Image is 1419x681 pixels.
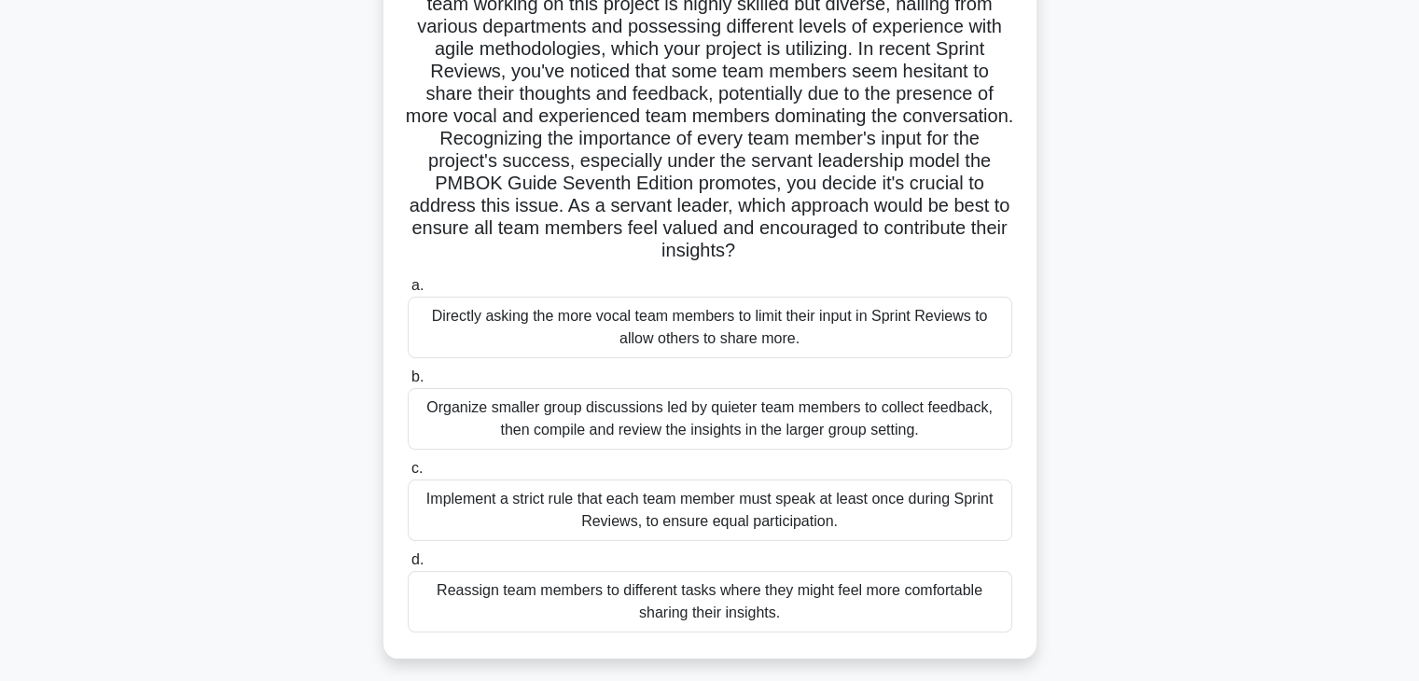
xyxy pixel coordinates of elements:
div: Reassign team members to different tasks where they might feel more comfortable sharing their ins... [408,571,1012,632]
div: Organize smaller group discussions led by quieter team members to collect feedback, then compile ... [408,388,1012,450]
span: b. [411,368,424,384]
div: Directly asking the more vocal team members to limit their input in Sprint Reviews to allow other... [408,297,1012,358]
span: a. [411,277,424,293]
span: c. [411,460,423,476]
span: d. [411,551,424,567]
div: Implement a strict rule that each team member must speak at least once during Sprint Reviews, to ... [408,479,1012,541]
